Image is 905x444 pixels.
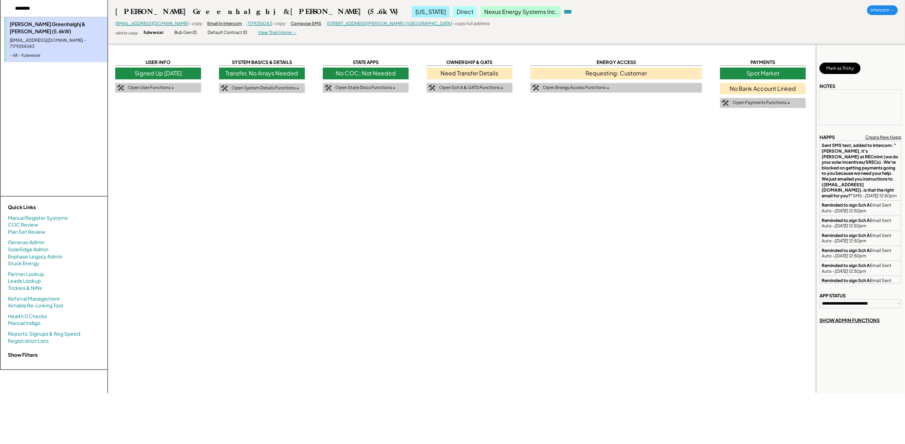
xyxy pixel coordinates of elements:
[822,263,870,268] strong: Reminded to sign Sch A
[720,59,806,66] div: PAYMENTS
[532,85,539,91] img: tool-icon.png
[453,6,477,18] div: Direct
[221,85,228,92] img: tool-icon.png
[323,68,409,79] div: No COC; Not Needed
[291,21,321,27] div: Compose SMS
[174,30,197,36] div: Bub Gen ID
[117,85,124,91] img: tool-icon.png
[481,6,561,18] div: Nexus Energy Systems Inc.
[115,59,201,66] div: USER INFO
[819,317,880,324] div: SHOW ADMIN FUNCTIONS
[835,208,866,213] em: [DATE] 12:50pm
[219,59,305,66] div: SYSTEM BASICS & DETAILS
[8,271,44,278] a: Partner Lookup
[327,21,452,26] a: [STREET_ADDRESS][PERSON_NAME] / [GEOGRAPHIC_DATA]
[8,285,42,292] a: Trickies & NINs
[530,68,702,79] div: Requesting: Customer
[115,30,138,35] div: click to copy:
[8,351,38,358] strong: Show Filters
[865,134,901,140] div: Create New Happ
[427,59,512,66] div: OWNERSHIP & GATS
[867,5,898,15] div: Intercom →
[128,85,174,91] div: Open User Functions ↓
[258,30,297,36] div: View Their Home →
[115,7,398,16] div: [PERSON_NAME] Greenhalghj & [PERSON_NAME] (5.6kW)
[452,21,490,27] div: - copy full address
[412,6,449,18] div: [US_STATE]
[8,228,45,236] a: Plan Set Review
[835,268,866,274] em: [DATE] 12:50pm
[835,253,866,258] em: [DATE] 12:50pm
[8,337,49,345] a: Registration Lists
[819,134,835,140] div: HAPPS
[8,253,62,260] a: Enphase Legacy Admin
[835,223,866,228] em: [DATE] 12:50pm
[822,248,899,259] div: Email Sent Auto -
[335,85,395,91] div: Open State Docs Functions ↓
[8,204,79,211] div: Quick Links
[219,68,305,79] div: Transfer, No Arrays Needed
[822,218,870,223] strong: Reminded to sign Sch A
[865,193,896,198] em: [DATE] 12:50pm
[720,83,806,94] div: No Bank Account Linked
[822,233,899,244] div: Email Sent Auto -
[189,21,202,27] div: - copy
[720,68,806,79] div: Spot Market
[822,143,899,198] strong: Sent SMS text, added to Intercom: "[PERSON_NAME], it’s [PERSON_NAME] at RECmint (we do your solar...
[272,21,285,27] div: - copy
[819,292,846,299] div: APP STATUS
[8,313,47,320] a: Health 0 Checks
[822,248,870,253] strong: Reminded to sign Sch A
[208,30,247,36] div: Default Contract ID
[822,278,870,283] strong: Reminded to sign Sch A
[10,53,104,59] div: - VA - fulwwoxr
[10,21,104,35] div: [PERSON_NAME] Greenhalghj & [PERSON_NAME] (5.6kW)
[822,233,870,238] strong: Reminded to sign Sch A
[8,295,60,302] a: Referral Management
[822,202,870,208] strong: Reminded to sign Sch A
[8,302,63,309] a: Airtable Re-Linking Tool
[115,68,201,79] div: Signed Up [DATE]
[325,85,332,91] img: tool-icon.png
[8,246,48,253] a: SolarEdge Admin
[323,59,409,66] div: STATE APPS
[835,238,866,243] em: [DATE] 12:50pm
[427,68,512,79] div: Need Transfer Details
[822,278,899,289] div: Email Sent Auto -
[733,100,790,106] div: Open Payments Functions ↓
[530,59,702,66] div: ENERGY ACCESS
[8,277,41,285] a: Leads Lookup
[822,143,899,198] div: SMS -
[822,218,899,229] div: Email Sent Auto -
[232,85,299,91] div: Open System Details Functions ↓
[247,21,272,26] a: 7179254243
[8,330,80,337] a: Reports: Signups & Reg Speed
[143,30,164,36] div: fulwwoxr
[8,320,40,327] a: Manual Indigo
[10,38,104,50] div: [EMAIL_ADDRESS][DOMAIN_NAME] - 7179254243
[819,63,861,74] button: Mark as Tricky
[819,83,835,89] div: NOTES
[543,85,609,91] div: Open Energy Access Functions ↓
[115,21,189,26] a: [EMAIL_ADDRESS][DOMAIN_NAME]
[8,214,68,222] a: Manual Register Systems
[822,202,899,213] div: Email Sent Auto -
[207,21,242,27] div: Email in Intercom
[8,221,38,228] a: COC Review
[439,85,503,91] div: Open Sch A & GATS Functions ↓
[428,85,436,91] img: tool-icon.png
[8,239,44,246] a: Generac Admin
[8,260,39,267] a: Stuck Energy
[722,100,729,106] img: tool-icon.png
[822,263,899,274] div: Email Sent Auto -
